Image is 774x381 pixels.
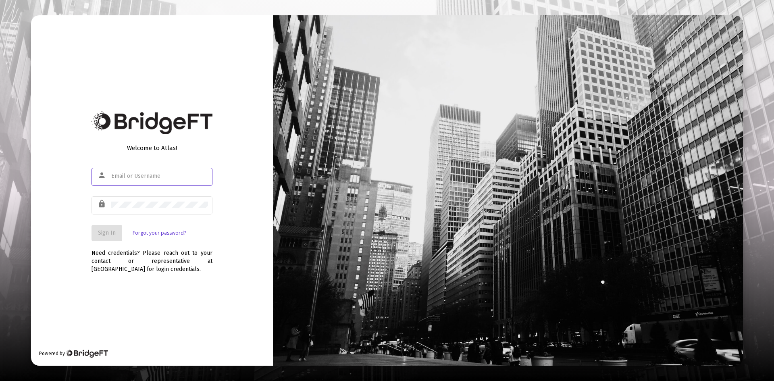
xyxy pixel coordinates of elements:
[98,199,107,209] mat-icon: lock
[98,171,107,180] mat-icon: person
[92,144,212,152] div: Welcome to Atlas!
[133,229,186,237] a: Forgot your password?
[66,350,108,358] img: Bridge Financial Technology Logo
[111,173,208,179] input: Email or Username
[98,229,116,236] span: Sign In
[92,225,122,241] button: Sign In
[39,350,108,358] div: Powered by
[92,111,212,134] img: Bridge Financial Technology Logo
[92,241,212,273] div: Need credentials? Please reach out to your contact or representative at [GEOGRAPHIC_DATA] for log...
